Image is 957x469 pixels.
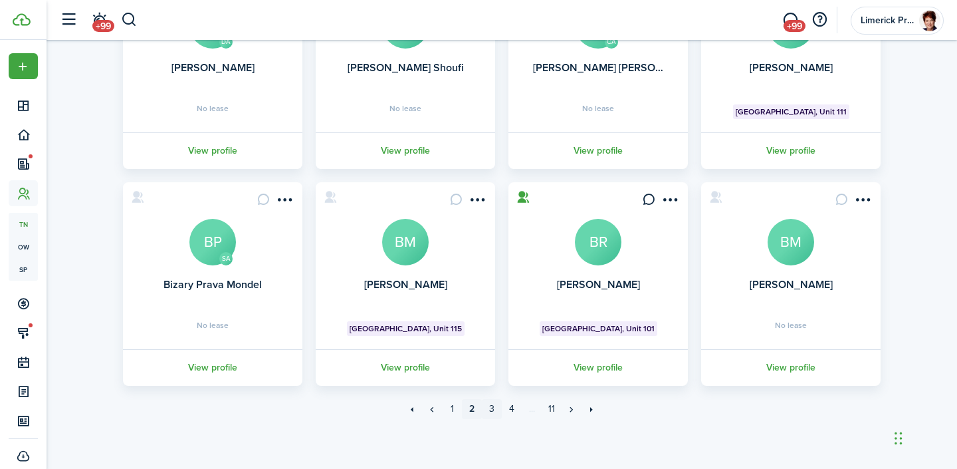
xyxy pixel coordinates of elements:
a: [PERSON_NAME] Shoufi [348,60,464,75]
button: Open menu [466,193,487,211]
a: ... [522,399,542,419]
a: 3 [482,399,502,419]
a: tn [9,213,38,235]
a: Next [562,399,582,419]
a: BM [382,219,429,265]
a: BP [189,219,236,265]
span: [GEOGRAPHIC_DATA], Unit 115 [350,323,462,335]
a: Messaging [778,3,803,37]
a: 2 [462,399,482,419]
a: View profile [314,349,497,386]
img: TenantCloud [13,13,31,26]
a: 1 [442,399,462,419]
img: Limerick Property Management LLC [919,10,940,31]
a: [PERSON_NAME] [171,60,255,75]
button: Search [121,9,138,31]
a: 11 [542,399,562,419]
span: No lease [197,321,229,329]
a: [PERSON_NAME] [750,60,833,75]
a: [PERSON_NAME] [557,277,640,292]
a: View profile [699,349,883,386]
span: +99 [784,20,805,32]
avatar-text: CA [605,35,618,49]
a: View profile [121,349,304,386]
span: [GEOGRAPHIC_DATA], Unit 111 [736,106,847,118]
a: Notifications [86,3,112,37]
button: Open menu [273,193,294,211]
button: Open menu [9,53,38,79]
a: Bizary Prava Mondel [163,277,262,292]
span: No lease [582,104,614,112]
avatar-text: DA [219,35,233,49]
span: No lease [775,321,807,329]
a: sp [9,258,38,281]
a: View profile [506,349,690,386]
a: View profile [699,132,883,169]
span: Limerick Property Management LLC [861,16,914,25]
a: Previous [422,399,442,419]
span: No lease [197,104,229,112]
a: ow [9,235,38,258]
a: First [402,399,422,419]
iframe: Chat Widget [891,405,957,469]
a: [PERSON_NAME] [364,277,447,292]
a: View profile [121,132,304,169]
button: Open resource center [808,9,831,31]
a: Last [582,399,601,419]
span: [GEOGRAPHIC_DATA], Unit 101 [542,323,655,335]
a: View profile [506,132,690,169]
a: BM [768,219,814,265]
button: Open menu [851,193,873,211]
a: 4 [502,399,522,419]
div: Drag [895,418,903,458]
a: [PERSON_NAME] [PERSON_NAME] [533,60,702,75]
span: +99 [92,20,114,32]
a: BR [575,219,621,265]
a: View profile [314,132,497,169]
a: [PERSON_NAME] [750,277,833,292]
button: Open sidebar [56,7,81,33]
span: No lease [389,104,421,112]
avatar-text: SA [219,252,233,265]
button: Open menu [659,193,680,211]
